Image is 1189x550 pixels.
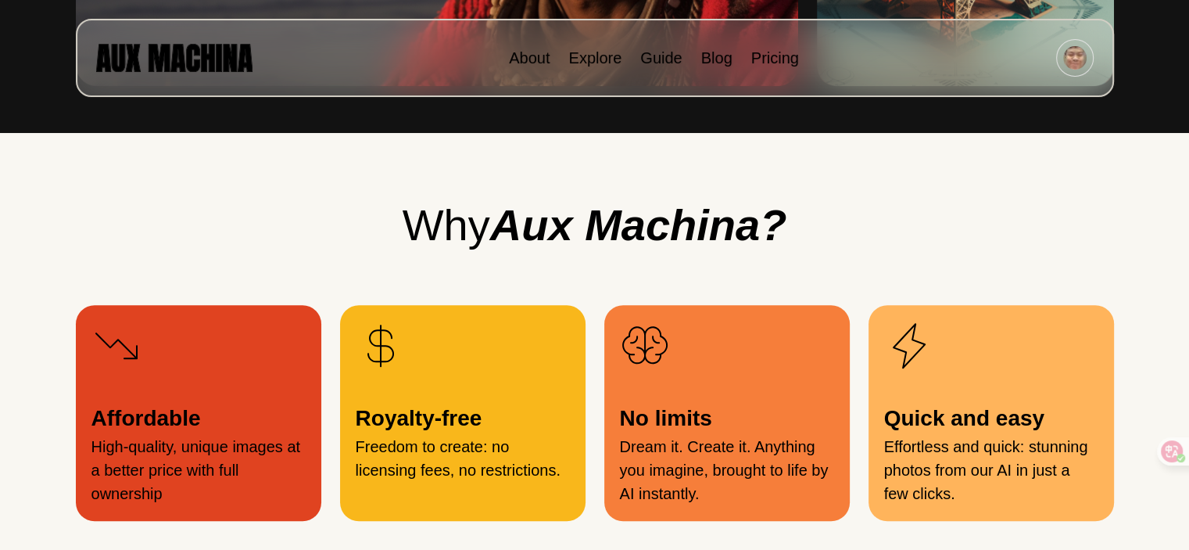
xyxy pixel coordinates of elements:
[509,49,550,67] a: About
[356,402,570,435] p: Royalty-free
[884,402,1098,435] p: Quick and easy
[568,49,621,67] a: Explore
[96,44,252,71] img: AUX MACHINA
[620,402,834,435] p: No limits
[884,435,1098,505] p: Effortless and quick: stunning photos from our AI in just a few clicks.
[76,192,1114,258] h2: Why
[701,49,732,67] a: Blog
[91,435,306,505] p: High-quality, unique images at a better price with full ownership
[620,321,670,371] img: Cheeper
[751,49,799,67] a: Pricing
[91,402,306,435] p: Affordable
[356,321,406,371] img: Cheeper
[356,435,570,482] p: Freedom to create: no licensing fees, no restrictions.
[1063,46,1087,70] img: Avatar
[884,321,934,371] img: Cheeper
[91,321,141,371] img: Cheeper
[490,200,787,250] i: Aux Machina?
[640,49,682,67] a: Guide
[620,435,834,505] p: Dream it. Create it. Anything you imagine, brought to life by AI instantly.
